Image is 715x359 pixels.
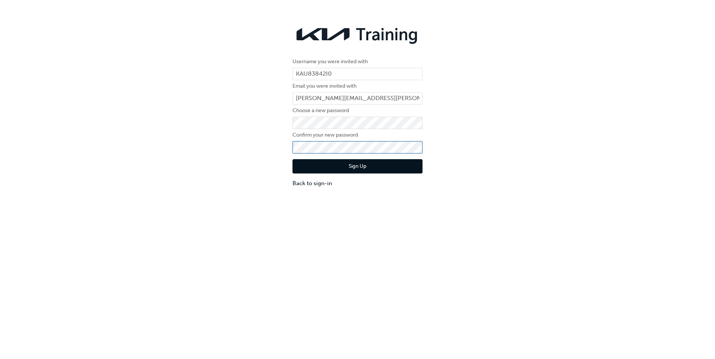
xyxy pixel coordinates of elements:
label: Confirm your new password [292,131,423,140]
label: Choose a new password [292,106,423,115]
input: Username [292,68,423,81]
label: Email you were invited with [292,82,423,91]
img: kia-training [292,23,423,46]
button: Sign Up [292,159,423,173]
label: Username you were invited with [292,57,423,66]
a: Back to sign-in [292,179,423,188]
